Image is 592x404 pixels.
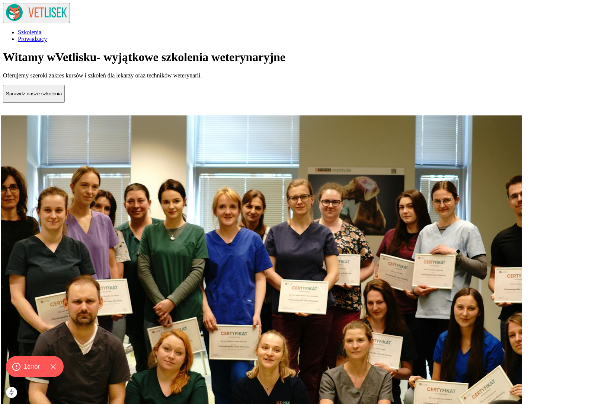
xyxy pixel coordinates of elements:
[3,90,65,96] a: Sprawdź nasze szkolenia
[18,29,41,35] a: Szkolenia
[55,50,72,64] span: Vet
[6,91,62,96] p: Sprawdź nasze szkolenia
[3,72,589,79] p: Oferujemy szeroki zakres kursów i szkoleń dla lekarzy oraz techników weterynarii.
[3,50,589,64] h1: Witamy w - wyjątkowe szkolenia weterynaryjne
[3,85,65,103] button: Sprawdź nasze szkolenia
[72,50,97,64] span: lisku
[18,36,47,42] a: Prowadzący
